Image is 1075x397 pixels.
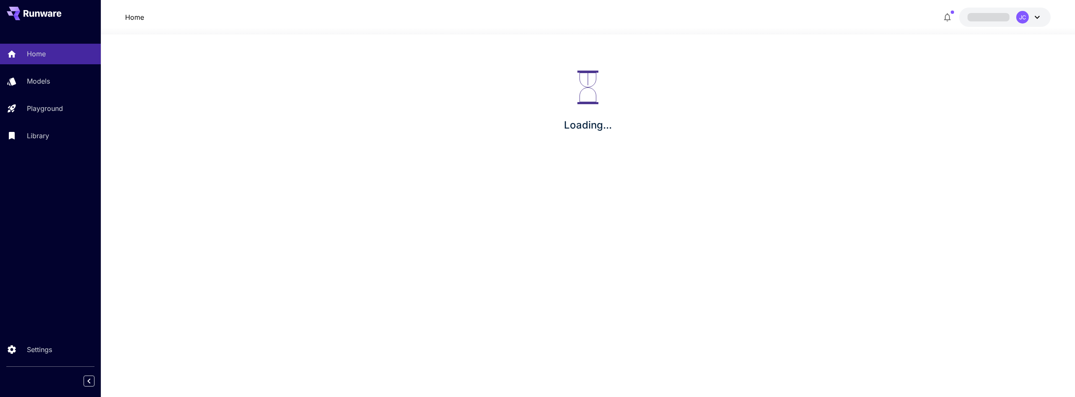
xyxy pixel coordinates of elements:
button: JC [959,8,1051,27]
p: Home [27,49,46,59]
p: Models [27,76,50,86]
p: Library [27,131,49,141]
button: Collapse sidebar [84,376,94,386]
div: Collapse sidebar [90,373,101,389]
div: JC [1016,11,1029,24]
a: Home [125,12,144,22]
p: Playground [27,103,63,113]
nav: breadcrumb [125,12,144,22]
p: Settings [27,344,52,355]
p: Loading... [564,118,612,133]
